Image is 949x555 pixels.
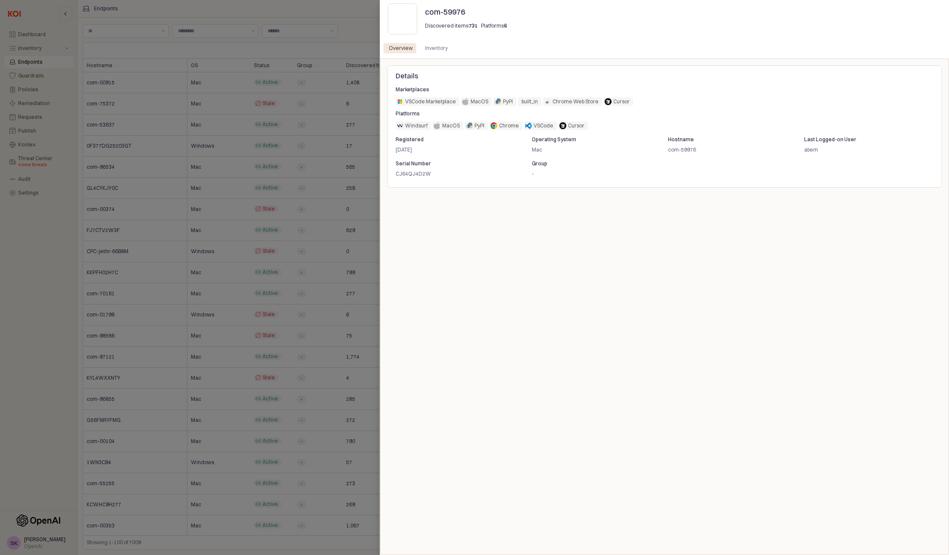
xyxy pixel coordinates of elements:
div: Chrome [499,121,519,130]
p: Group [532,160,648,167]
strong: 731 [468,22,478,29]
div: Windsurf [405,121,428,130]
p: CJ64QJ4D2W [396,170,512,178]
div: built_in [521,97,538,106]
div: Cursor [568,121,584,130]
p: abem [804,146,921,154]
strong: 6 [504,22,507,29]
p: Operating System [532,136,648,143]
div: Inventory [425,43,448,53]
div: MacOS [471,97,488,106]
p: Last Logged-on User [804,136,921,143]
p: Serial Number [396,160,512,167]
p: Discovered items [425,22,478,30]
p: Marketplaces [396,86,525,93]
div: VSCode Marketplace [405,97,456,106]
div: Cursor [613,97,630,106]
div: Overview [389,43,413,53]
p: Details [396,71,933,81]
p: - [532,170,648,178]
p: Hostname [668,136,784,143]
p: Platforms [481,22,507,30]
div: VSCode [534,121,553,130]
p: Registered [396,136,512,143]
p: com-59976 [425,6,639,18]
p: [DATE] [396,146,512,154]
p: Mac [532,146,648,154]
div: MacOS [442,121,460,130]
div: PyPI [503,97,513,106]
div: Chrome Web Store [553,97,599,106]
div: PyPI [474,121,484,130]
div: Inventory [420,43,453,53]
p: Platforms [396,110,525,118]
p: com-59976 [668,146,784,154]
div: Overview [384,43,418,53]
